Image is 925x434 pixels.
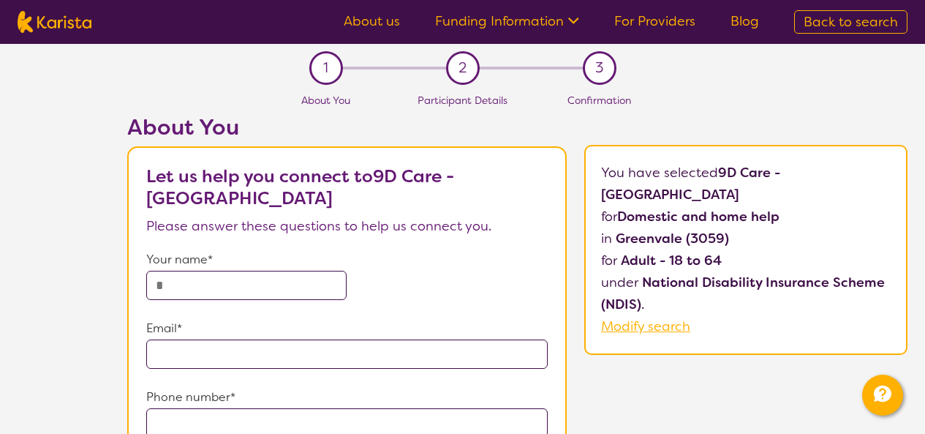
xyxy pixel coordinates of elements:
a: About us [344,12,400,30]
h2: About You [127,114,567,141]
p: under . [601,272,891,315]
span: Participant Details [418,94,507,107]
span: About You [301,94,350,107]
b: Greenvale (3059) [616,230,729,247]
p: Phone number* [146,386,548,408]
b: Domestic and home help [617,208,779,225]
p: for [601,250,891,272]
b: National Disability Insurance Scheme (NDIS) [601,274,885,313]
span: 1 [323,57,328,79]
a: Modify search [601,318,690,335]
a: Blog [730,12,759,30]
span: 3 [595,57,603,79]
p: Your name* [146,249,548,271]
p: Please answer these questions to help us connect you. [146,215,548,237]
p: Email* [146,318,548,340]
p: for [601,206,891,228]
a: Back to search [794,10,907,34]
span: 2 [458,57,467,79]
a: For Providers [614,12,695,30]
img: Karista logo [18,11,91,33]
button: Channel Menu [862,375,903,416]
span: Back to search [804,13,898,31]
b: Adult - 18 to 64 [621,252,722,269]
a: Funding Information [435,12,579,30]
b: Let us help you connect to 9D Care - [GEOGRAPHIC_DATA] [146,165,454,210]
p: in [601,228,891,250]
p: You have selected [601,162,891,337]
span: Confirmation [567,94,631,107]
